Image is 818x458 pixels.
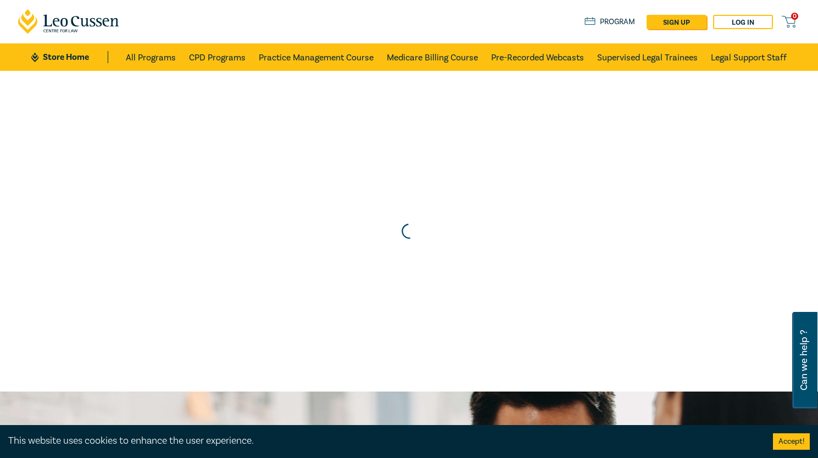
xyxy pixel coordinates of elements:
[126,43,176,71] a: All Programs
[387,43,478,71] a: Medicare Billing Course
[791,13,798,20] span: 0
[259,43,374,71] a: Practice Management Course
[713,15,773,29] a: Log in
[31,51,108,63] a: Store Home
[773,433,810,450] button: Accept cookies
[799,319,809,402] span: Can we help ?
[585,16,636,28] a: Program
[491,43,584,71] a: Pre-Recorded Webcasts
[597,43,698,71] a: Supervised Legal Trainees
[8,434,756,448] div: This website uses cookies to enhance the user experience.
[647,15,706,29] a: sign up
[711,43,787,71] a: Legal Support Staff
[189,43,246,71] a: CPD Programs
